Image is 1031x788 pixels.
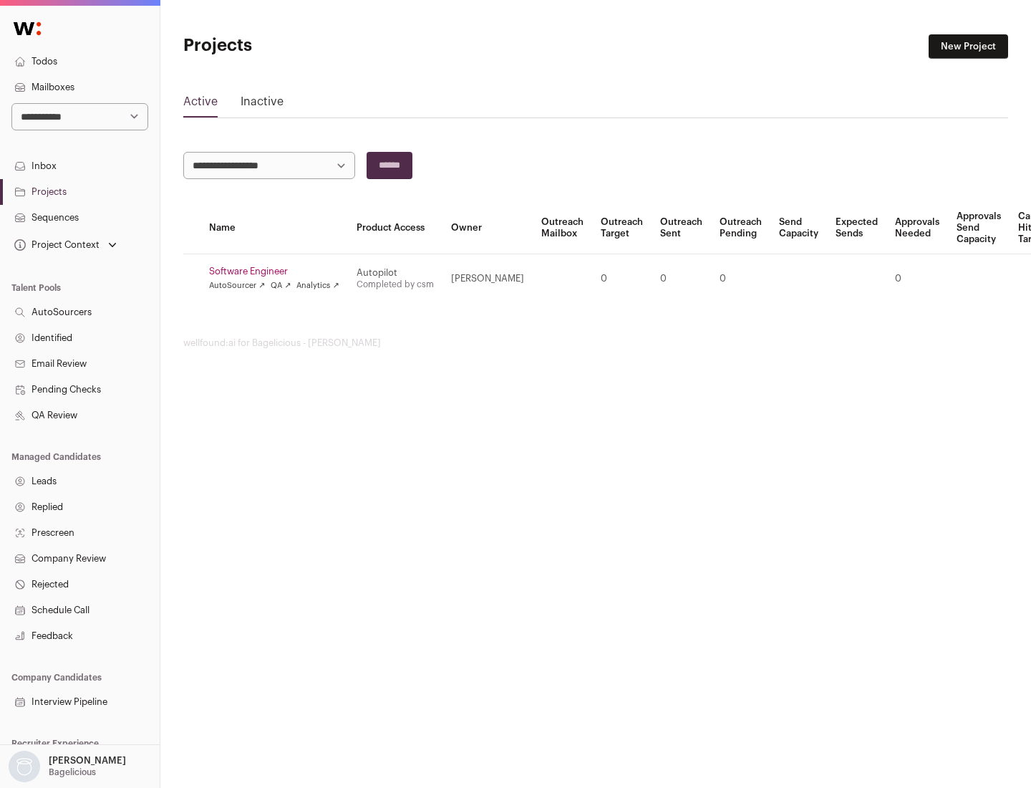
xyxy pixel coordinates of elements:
[886,254,948,304] td: 0
[209,266,339,277] a: Software Engineer
[770,202,827,254] th: Send Capacity
[929,34,1008,59] a: New Project
[296,280,339,292] a: Analytics ↗
[183,337,1008,349] footer: wellfound:ai for Bagelicious - [PERSON_NAME]
[592,254,652,304] td: 0
[183,93,218,116] a: Active
[241,93,284,116] a: Inactive
[827,202,886,254] th: Expected Sends
[652,202,711,254] th: Outreach Sent
[348,202,442,254] th: Product Access
[442,202,533,254] th: Owner
[6,751,129,782] button: Open dropdown
[6,14,49,43] img: Wellfound
[11,235,120,255] button: Open dropdown
[711,202,770,254] th: Outreach Pending
[886,202,948,254] th: Approvals Needed
[357,267,434,279] div: Autopilot
[711,254,770,304] td: 0
[11,239,100,251] div: Project Context
[9,751,40,782] img: nopic.png
[209,280,265,292] a: AutoSourcer ↗
[49,767,96,778] p: Bagelicious
[357,280,434,289] a: Completed by csm
[533,202,592,254] th: Outreach Mailbox
[442,254,533,304] td: [PERSON_NAME]
[49,755,126,767] p: [PERSON_NAME]
[592,202,652,254] th: Outreach Target
[200,202,348,254] th: Name
[271,280,291,292] a: QA ↗
[183,34,458,57] h1: Projects
[948,202,1010,254] th: Approvals Send Capacity
[652,254,711,304] td: 0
